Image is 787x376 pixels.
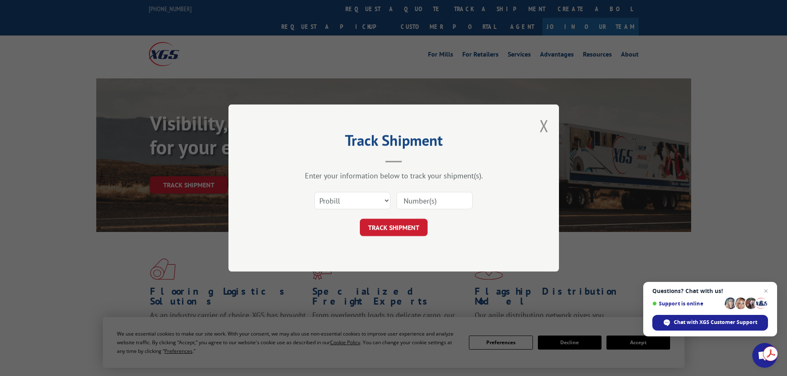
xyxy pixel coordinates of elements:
[270,135,518,150] h2: Track Shipment
[360,219,428,236] button: TRACK SHIPMENT
[761,286,771,296] span: Close chat
[270,171,518,180] div: Enter your information below to track your shipment(s).
[540,115,549,137] button: Close modal
[652,300,722,307] span: Support is online
[397,192,473,209] input: Number(s)
[674,319,757,326] span: Chat with XGS Customer Support
[752,343,777,368] div: Open chat
[652,315,768,331] div: Chat with XGS Customer Support
[652,288,768,294] span: Questions? Chat with us!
